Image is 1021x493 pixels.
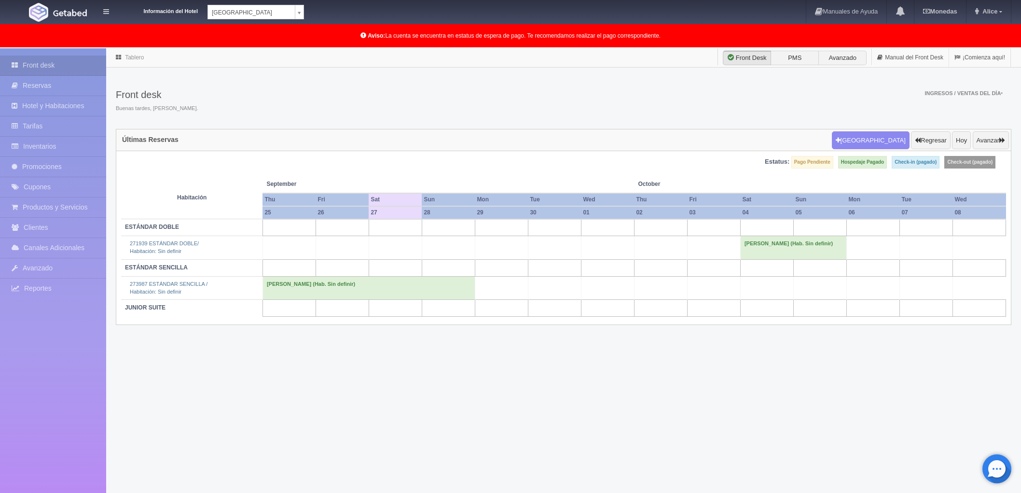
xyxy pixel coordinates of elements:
th: 03 [687,206,740,219]
th: Wed [952,193,1006,206]
button: Hoy [952,131,971,150]
th: Wed [581,193,634,206]
th: Sat [369,193,422,206]
button: Avanzar [973,131,1009,150]
th: Sat [740,193,793,206]
button: Regresar [911,131,950,150]
th: Thu [634,193,687,206]
h4: Últimas Reservas [122,136,179,143]
th: 28 [422,206,475,219]
span: September [266,180,365,188]
a: ¡Comienza aquí! [949,48,1010,67]
th: 07 [899,206,952,219]
b: Aviso: [368,32,385,39]
label: Pago Pendiente [791,156,833,169]
a: [GEOGRAPHIC_DATA] [207,5,304,19]
button: [GEOGRAPHIC_DATA] [832,131,910,150]
th: 02 [634,206,687,219]
th: 05 [793,206,846,219]
h3: Front desk [116,89,198,100]
span: Buenas tardes, [PERSON_NAME]. [116,105,198,113]
th: 04 [740,206,793,219]
label: Front Desk [723,51,771,65]
th: 30 [528,206,581,219]
b: JUNIOR SUITE [125,304,166,311]
th: 01 [581,206,634,219]
th: Thu [262,193,316,206]
label: PMS [771,51,819,65]
span: Alice [980,8,997,15]
th: Mon [475,193,528,206]
th: Tue [899,193,952,206]
a: Manual del Front Desk [872,48,949,67]
dt: Información del Hotel [121,5,198,15]
td: [PERSON_NAME] (Hab. Sin definir) [262,276,475,299]
span: [GEOGRAPHIC_DATA] [212,5,291,20]
th: Sun [793,193,846,206]
a: 271939 ESTÁNDAR DOBLE/Habitación: Sin definir [130,240,199,254]
th: Mon [846,193,899,206]
th: 06 [846,206,899,219]
th: Fri [316,193,369,206]
label: Avanzado [818,51,867,65]
th: Sun [422,193,475,206]
label: Hospedaje Pagado [838,156,887,169]
th: 08 [952,206,1006,219]
th: 27 [369,206,422,219]
th: Tue [528,193,581,206]
td: [PERSON_NAME] (Hab. Sin definir) [740,236,846,259]
th: 25 [262,206,316,219]
b: ESTÁNDAR SENCILLA [125,264,188,271]
label: Check-in (pagado) [892,156,939,169]
img: Getabed [29,3,48,22]
label: Estatus: [765,157,789,167]
b: Monedas [923,8,957,15]
th: Fri [687,193,740,206]
th: 29 [475,206,528,219]
strong: Habitación [177,194,207,201]
th: 26 [316,206,369,219]
a: 273987 ESTÁNDAR SENCILLA /Habitación: Sin definir [130,281,207,295]
a: Tablero [125,54,144,61]
span: Ingresos / Ventas del día [924,90,1003,96]
b: ESTÁNDAR DOBLE [125,224,179,230]
img: Getabed [53,9,87,16]
label: Check-out (pagado) [944,156,995,169]
span: October [638,180,736,188]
